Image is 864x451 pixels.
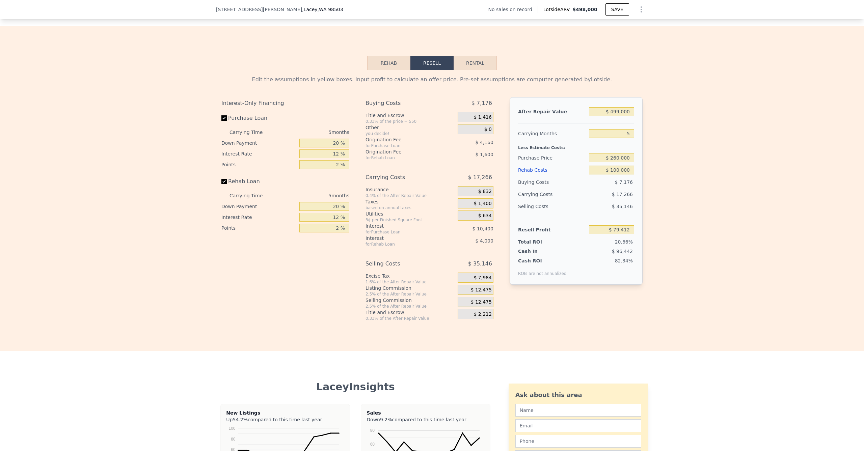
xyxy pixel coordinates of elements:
[366,171,441,184] div: Carrying Costs
[454,56,497,70] button: Rental
[518,188,560,200] div: Carrying Costs
[518,257,567,264] div: Cash ROI
[474,311,491,317] span: $ 2,212
[366,155,441,161] div: for Rehab Loan
[478,189,492,195] span: $ 832
[366,136,441,143] div: Origination Fee
[276,127,349,138] div: 5 months
[366,124,455,131] div: Other
[471,299,492,305] span: $ 12,475
[468,171,492,184] span: $ 17,266
[366,198,455,205] div: Taxes
[231,437,236,442] text: 80
[221,223,297,233] div: Points
[366,229,441,235] div: for Purchase Loan
[221,115,227,121] input: Purchase Loan
[366,291,455,297] div: 2.5% of the After Repair Value
[370,442,375,447] text: 60
[230,190,273,201] div: Carrying Time
[366,119,455,124] div: 0.33% of the price + 550
[221,112,297,124] label: Purchase Loan
[615,239,633,245] span: 20.66%
[366,143,441,148] div: for Purchase Loan
[366,205,455,210] div: based on annual taxes
[475,152,493,157] span: $ 1,600
[366,309,455,316] div: Title and Escrow
[366,193,455,198] div: 0.4% of the After Repair Value
[518,200,586,213] div: Selling Costs
[366,131,455,136] div: you decide!
[226,416,344,420] div: Up compared to this time last year
[515,404,641,417] input: Name
[518,224,586,236] div: Resell Profit
[221,76,643,84] div: Edit the assumptions in yellow boxes. Input profit to calculate an offer price. Pre-set assumptio...
[488,6,538,13] div: No sales on record
[221,97,349,109] div: Interest-Only Financing
[221,148,297,159] div: Interest Rate
[366,242,441,247] div: for Rehab Loan
[366,273,455,279] div: Excise Tax
[216,6,302,13] span: [STREET_ADDRESS][PERSON_NAME]
[615,258,633,263] span: 82.34%
[518,152,586,164] div: Purchase Price
[366,217,455,223] div: 3¢ per Finished Square Foot
[366,279,455,285] div: 1.6% of the After Repair Value
[233,417,247,422] span: 54.2%
[221,179,227,184] input: Rehab Loan
[471,287,492,293] span: $ 12,475
[484,126,492,133] span: $ 0
[366,297,455,304] div: Selling Commission
[276,190,349,201] div: 5 months
[302,6,343,13] span: , Lacey
[366,235,441,242] div: Interest
[474,201,491,207] span: $ 1,400
[366,258,441,270] div: Selling Costs
[572,7,597,12] span: $498,000
[518,264,567,276] div: ROIs are not annualized
[612,192,633,197] span: $ 17,266
[226,410,344,416] div: New Listings
[366,186,455,193] div: Insurance
[634,3,648,16] button: Show Options
[475,140,493,145] span: $ 4,160
[518,248,560,255] div: Cash In
[370,428,375,433] text: 80
[366,304,455,309] div: 2.5% of the After Repair Value
[615,179,633,185] span: $ 7,176
[229,426,236,431] text: 100
[221,159,297,170] div: Points
[473,226,493,231] span: $ 10,400
[230,127,273,138] div: Carrying Time
[221,175,297,188] label: Rehab Loan
[518,164,586,176] div: Rehab Costs
[366,223,441,229] div: Interest
[475,238,493,244] span: $ 4,000
[605,3,629,16] button: SAVE
[612,249,633,254] span: $ 96,442
[518,140,634,152] div: Less Estimate Costs:
[367,416,485,420] div: Down compared to this time last year
[478,213,492,219] span: $ 634
[518,128,586,140] div: Carrying Months
[543,6,572,13] span: Lotside ARV
[518,106,586,118] div: After Repair Value
[366,97,441,109] div: Buying Costs
[366,148,441,155] div: Origination Fee
[515,390,641,400] div: Ask about this area
[367,410,485,416] div: Sales
[471,97,492,109] span: $ 7,176
[518,176,586,188] div: Buying Costs
[366,285,455,291] div: Listing Commission
[221,138,297,148] div: Down Payment
[221,212,297,223] div: Interest Rate
[612,204,633,209] span: $ 35,146
[221,201,297,212] div: Down Payment
[518,238,560,245] div: Total ROI
[380,417,392,422] span: 9.2%
[366,112,455,119] div: Title and Escrow
[515,435,641,448] input: Phone
[474,114,491,120] span: $ 1,416
[318,7,343,12] span: , WA 98503
[366,210,455,217] div: Utilities
[367,56,410,70] button: Rehab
